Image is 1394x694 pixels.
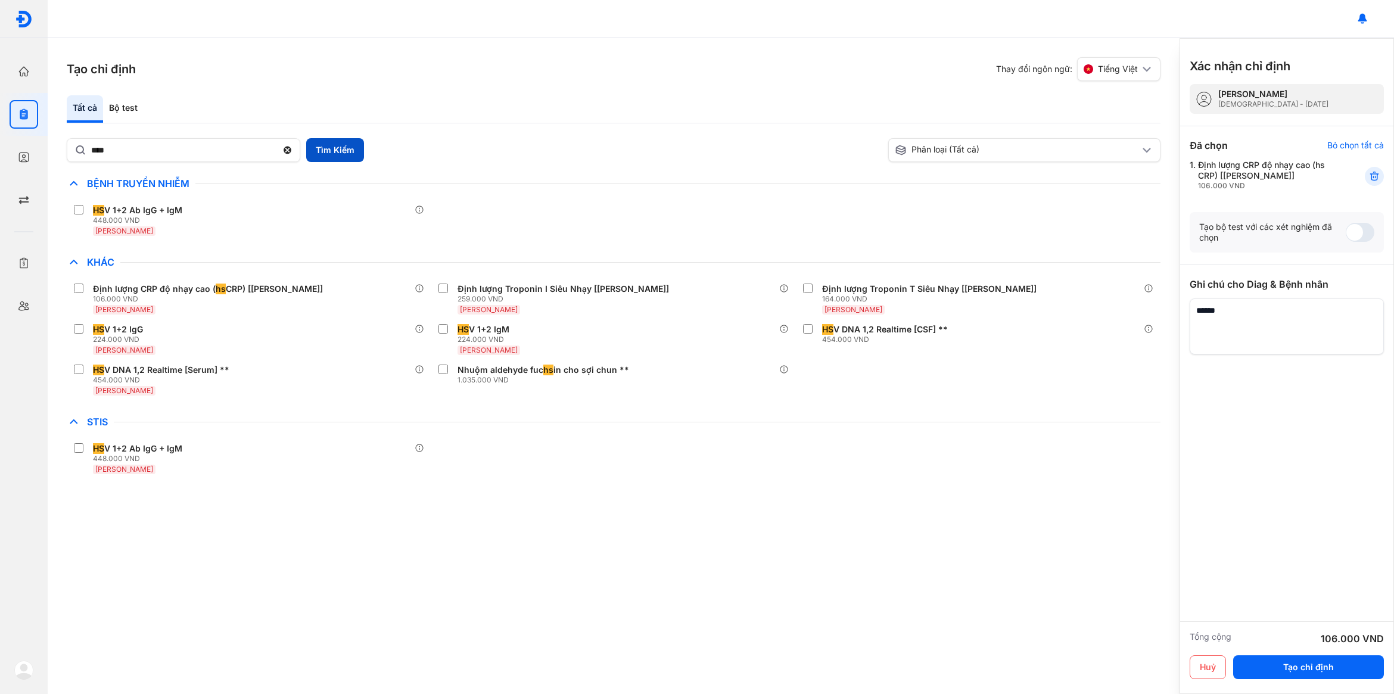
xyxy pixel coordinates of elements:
[822,324,948,335] div: V DNA 1,2 Realtime [CSF] **
[15,10,33,28] img: logo
[93,365,104,375] span: HS
[824,305,882,314] span: [PERSON_NAME]
[1190,58,1290,74] h3: Xác nhận chỉ định
[93,294,328,304] div: 106.000 VND
[460,305,518,314] span: [PERSON_NAME]
[1198,160,1336,191] div: Định lượng CRP độ nhạy cao (hs CRP) [[PERSON_NAME]]
[14,661,33,680] img: logo
[458,324,469,335] span: HS
[81,256,120,268] span: Khác
[81,178,195,189] span: Bệnh Truyền Nhiễm
[93,365,229,375] div: V DNA 1,2 Realtime [Serum] **
[67,61,136,77] h3: Tạo chỉ định
[543,365,553,375] span: hs
[458,324,509,335] div: V 1+2 IgM
[822,324,833,335] span: HS
[1190,277,1384,291] div: Ghi chú cho Diag & Bệnh nhân
[93,443,182,454] div: V 1+2 Ab IgG + IgM
[93,443,104,454] span: HS
[1327,140,1384,151] div: Bỏ chọn tất cả
[1218,99,1328,109] div: [DEMOGRAPHIC_DATA] - [DATE]
[1233,655,1384,679] button: Tạo chỉ định
[822,284,1037,294] div: Định lượng Troponin T Siêu Nhạy [[PERSON_NAME]]
[95,226,153,235] span: [PERSON_NAME]
[822,335,953,344] div: 454.000 VND
[822,294,1041,304] div: 164.000 VND
[95,305,153,314] span: [PERSON_NAME]
[67,95,103,123] div: Tất cả
[458,335,522,344] div: 224.000 VND
[93,335,158,344] div: 224.000 VND
[458,375,634,385] div: 1.035.000 VND
[1199,222,1346,243] div: Tạo bộ test với các xét nghiệm đã chọn
[1190,631,1231,646] div: Tổng cộng
[103,95,144,123] div: Bộ test
[458,365,629,375] div: Nhuộm aldehyde fuc in cho sợi chun **
[95,386,153,395] span: [PERSON_NAME]
[93,205,182,216] div: V 1+2 Ab IgG + IgM
[93,454,187,463] div: 448.000 VND
[1190,138,1228,153] div: Đã chọn
[460,346,518,354] span: [PERSON_NAME]
[81,416,114,428] span: STIs
[216,284,226,294] span: hs
[996,57,1160,81] div: Thay đổi ngôn ngữ:
[1321,631,1384,646] div: 106.000 VND
[1198,181,1336,191] div: 106.000 VND
[306,138,364,162] button: Tìm Kiếm
[93,375,234,385] div: 454.000 VND
[895,144,1140,156] div: Phân loại (Tất cả)
[93,284,323,294] div: Định lượng CRP độ nhạy cao ( CRP) [[PERSON_NAME]]
[95,465,153,474] span: [PERSON_NAME]
[1218,89,1328,99] div: [PERSON_NAME]
[1190,160,1336,191] div: 1.
[93,324,104,335] span: HS
[458,294,674,304] div: 259.000 VND
[458,284,669,294] div: Định lượng Troponin I Siêu Nhạy [[PERSON_NAME]]
[93,205,104,216] span: HS
[1098,64,1138,74] span: Tiếng Việt
[93,324,143,335] div: V 1+2 IgG
[93,216,187,225] div: 448.000 VND
[1190,655,1226,679] button: Huỷ
[95,346,153,354] span: [PERSON_NAME]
